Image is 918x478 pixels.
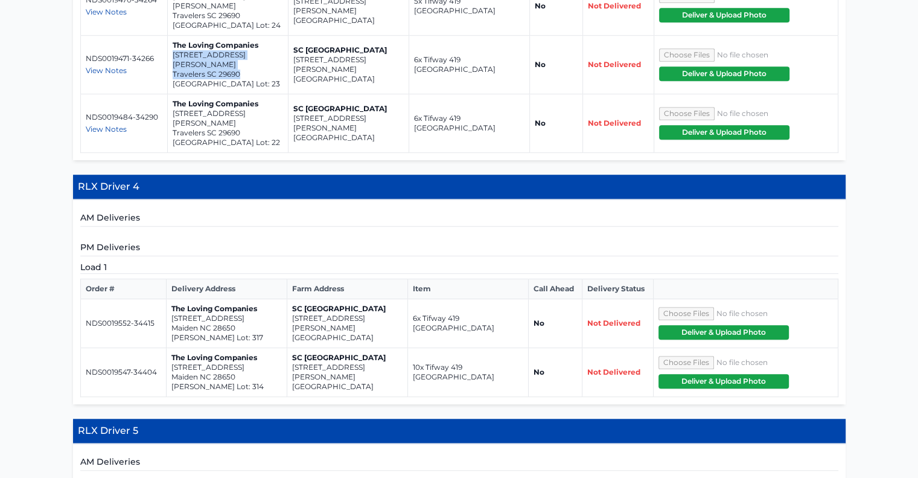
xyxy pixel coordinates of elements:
[535,1,546,10] strong: No
[86,318,162,328] p: NDS0019552-34415
[167,279,287,299] th: Delivery Address
[171,333,282,343] p: [PERSON_NAME] Lot: 317
[171,382,282,392] p: [PERSON_NAME] Lot: 314
[292,382,403,392] p: [GEOGRAPHIC_DATA]
[80,456,838,471] h5: AM Deliveries
[292,304,403,314] p: SC [GEOGRAPHIC_DATA]
[171,304,282,314] p: The Loving Companies
[659,66,789,81] button: Deliver & Upload Photo
[293,55,404,74] p: [STREET_ADDRESS][PERSON_NAME]
[173,69,283,79] p: Travelers SC 29690
[658,374,789,389] button: Deliver & Upload Photo
[588,118,641,128] span: Not Delivered
[587,318,640,328] span: Not Delivered
[659,8,789,22] button: Deliver & Upload Photo
[588,60,641,69] span: Not Delivered
[173,99,283,109] p: The Loving Companies
[293,16,404,25] p: [GEOGRAPHIC_DATA]
[529,279,582,299] th: Call Ahead
[293,74,404,84] p: [GEOGRAPHIC_DATA]
[171,314,282,323] p: [STREET_ADDRESS]
[80,241,838,256] h5: PM Deliveries
[409,94,529,153] td: 6x Tifway 419 [GEOGRAPHIC_DATA]
[534,318,544,328] strong: No
[292,353,403,363] p: SC [GEOGRAPHIC_DATA]
[409,36,529,94] td: 6x Tifway 419 [GEOGRAPHIC_DATA]
[535,118,546,128] strong: No
[287,279,408,299] th: Farm Address
[173,11,283,21] p: Travelers SC 29690
[86,66,127,75] span: View Notes
[171,353,282,363] p: The Loving Companies
[292,314,403,333] p: [STREET_ADDRESS][PERSON_NAME]
[173,109,283,128] p: [STREET_ADDRESS][PERSON_NAME]
[408,299,529,348] td: 6x Tifway 419 [GEOGRAPHIC_DATA]
[293,114,404,133] p: [STREET_ADDRESS][PERSON_NAME]
[173,50,283,69] p: [STREET_ADDRESS][PERSON_NAME]
[173,79,283,89] p: [GEOGRAPHIC_DATA] Lot: 23
[73,175,846,199] h4: RLX Driver 4
[80,279,167,299] th: Order #
[535,60,546,69] strong: No
[292,363,403,382] p: [STREET_ADDRESS][PERSON_NAME]
[658,325,789,340] button: Deliver & Upload Photo
[80,261,838,274] h5: Load 1
[171,372,282,382] p: Maiden NC 28650
[292,333,403,343] p: [GEOGRAPHIC_DATA]
[86,7,127,16] span: View Notes
[73,419,846,444] h4: RLX Driver 5
[293,133,404,143] p: [GEOGRAPHIC_DATA]
[408,348,529,397] td: 10x Tifway 419 [GEOGRAPHIC_DATA]
[534,367,544,376] strong: No
[587,367,640,376] span: Not Delivered
[86,54,162,63] p: NDS0019471-34266
[588,1,641,10] span: Not Delivered
[173,138,283,147] p: [GEOGRAPHIC_DATA] Lot: 22
[86,124,127,134] span: View Notes
[173,21,283,30] p: [GEOGRAPHIC_DATA] Lot: 24
[659,125,789,140] button: Deliver & Upload Photo
[173,128,283,138] p: Travelers SC 29690
[293,45,404,55] p: SC [GEOGRAPHIC_DATA]
[171,323,282,333] p: Maiden NC 28650
[582,279,653,299] th: Delivery Status
[171,363,282,372] p: [STREET_ADDRESS]
[173,40,283,50] p: The Loving Companies
[80,212,838,227] h5: AM Deliveries
[408,279,529,299] th: Item
[86,112,162,122] p: NDS0019484-34290
[293,104,404,114] p: SC [GEOGRAPHIC_DATA]
[86,367,162,377] p: NDS0019547-34404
